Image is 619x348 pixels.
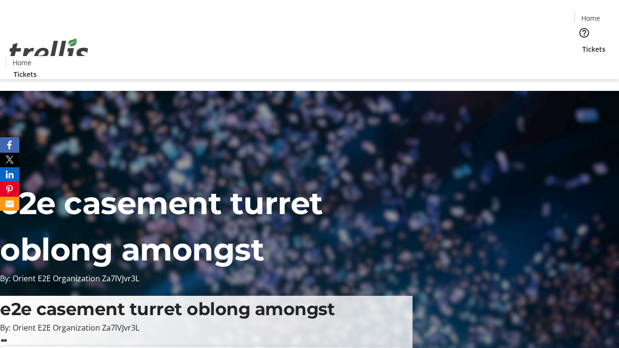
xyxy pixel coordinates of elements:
button: Help [575,23,594,43]
span: Home [13,58,31,68]
a: Home [6,58,37,68]
a: Tickets [6,69,44,79]
img: Orient E2E Organization Za7lVJvr3L's Logo [6,28,92,76]
span: Tickets [14,69,37,79]
span: Home [581,13,600,23]
button: Cart [575,54,594,73]
span: Tickets [582,44,605,54]
a: Home [575,13,606,23]
a: Tickets [575,44,613,54]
